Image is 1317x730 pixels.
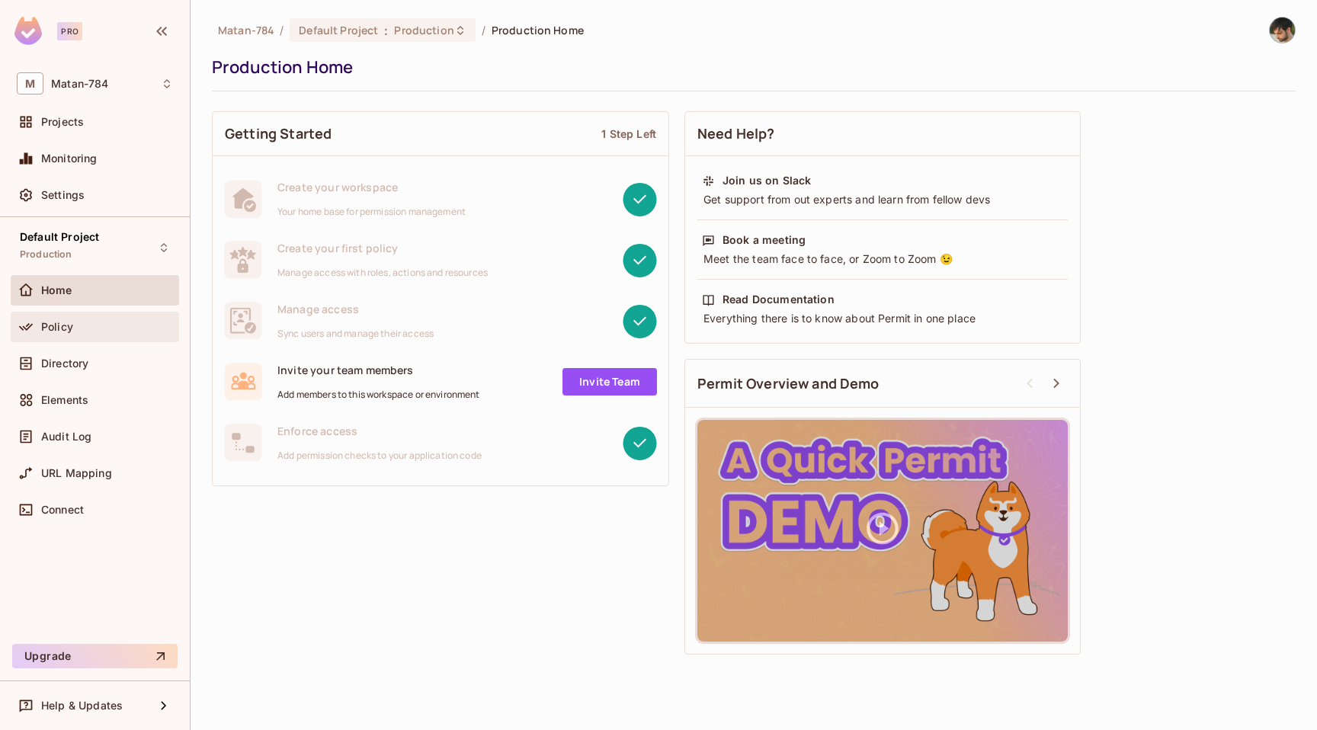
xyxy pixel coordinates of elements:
div: Production Home [212,56,1288,78]
span: the active workspace [218,23,274,37]
img: SReyMgAAAABJRU5ErkJggg== [14,17,42,45]
span: Projects [41,116,84,128]
li: / [482,23,485,37]
span: Elements [41,394,88,406]
div: Read Documentation [723,292,835,307]
span: Add permission checks to your application code [277,450,482,462]
span: Need Help? [697,124,775,143]
span: Manage access with roles, actions and resources [277,267,488,279]
a: Invite Team [562,368,657,395]
span: Manage access [277,302,434,316]
span: Monitoring [41,152,98,165]
div: Book a meeting [723,232,806,248]
span: M [17,72,43,94]
span: Default Project [299,23,378,37]
div: Join us on Slack [723,173,811,188]
div: Pro [57,22,82,40]
span: Add members to this workspace or environment [277,389,480,401]
span: Connect [41,504,84,516]
span: Workspace: Matan-784 [51,78,108,90]
span: : [383,24,389,37]
img: Matan Yossef [1270,18,1295,43]
div: Everything there is to know about Permit in one place [702,311,1063,326]
span: Audit Log [41,431,91,443]
span: Default Project [20,231,99,243]
div: Meet the team face to face, or Zoom to Zoom 😉 [702,251,1063,267]
span: URL Mapping [41,467,112,479]
button: Upgrade [12,644,178,668]
span: Help & Updates [41,700,123,712]
span: Your home base for permission management [277,206,466,218]
div: Get support from out experts and learn from fellow devs [702,192,1063,207]
span: Directory [41,357,88,370]
li: / [280,23,284,37]
span: Settings [41,189,85,201]
span: Getting Started [225,124,332,143]
div: 1 Step Left [601,126,656,141]
span: Permit Overview and Demo [697,374,880,393]
span: Production Home [492,23,584,37]
span: Invite your team members [277,363,480,377]
span: Create your first policy [277,241,488,255]
span: Home [41,284,72,296]
span: Production [20,248,72,261]
span: Sync users and manage their access [277,328,434,340]
span: Enforce access [277,424,482,438]
span: Policy [41,321,73,333]
span: Create your workspace [277,180,466,194]
span: Production [394,23,453,37]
